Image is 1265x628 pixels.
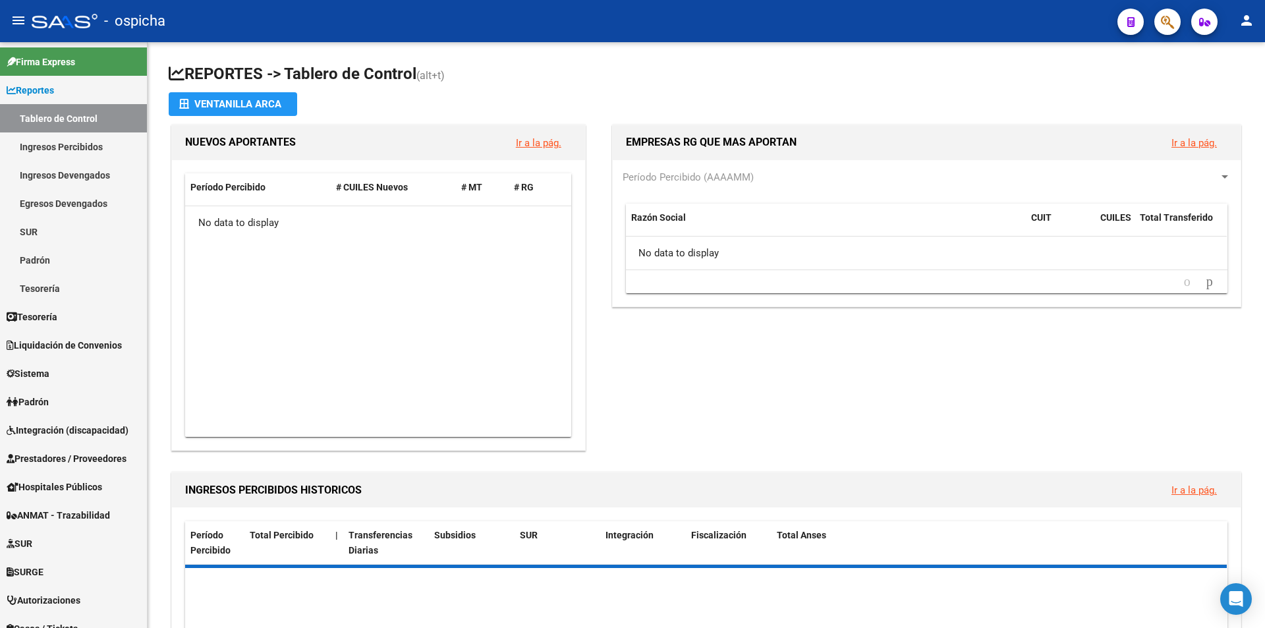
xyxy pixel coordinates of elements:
[349,530,412,556] span: Transferencias Diarias
[185,173,331,202] datatable-header-cell: Período Percibido
[1100,212,1131,223] span: CUILES
[343,521,429,565] datatable-header-cell: Transferencias Diarias
[772,521,1217,565] datatable-header-cell: Total Anses
[631,212,686,223] span: Razón Social
[691,530,746,540] span: Fiscalización
[416,69,445,82] span: (alt+t)
[331,173,457,202] datatable-header-cell: # CUILES Nuevos
[520,530,538,540] span: SUR
[7,423,128,438] span: Integración (discapacidad)
[336,182,408,192] span: # CUILES Nuevos
[169,63,1244,86] h1: REPORTES -> Tablero de Control
[515,521,600,565] datatable-header-cell: SUR
[1026,204,1095,247] datatable-header-cell: CUIT
[1140,212,1213,223] span: Total Transferido
[1031,212,1052,223] span: CUIT
[7,338,122,353] span: Liquidación de Convenios
[185,206,571,239] div: No data to display
[7,480,102,494] span: Hospitales Públicos
[330,521,343,565] datatable-header-cell: |
[7,310,57,324] span: Tesorería
[1200,275,1219,289] a: go to next page
[777,530,826,540] span: Total Anses
[686,521,772,565] datatable-header-cell: Fiscalización
[104,7,165,36] span: - ospicha
[190,530,231,556] span: Período Percibido
[461,182,482,192] span: # MT
[1171,484,1217,496] a: Ir a la pág.
[179,92,287,116] div: Ventanilla ARCA
[335,530,338,540] span: |
[1178,275,1196,289] a: go to previous page
[185,484,362,496] span: INGRESOS PERCIBIDOS HISTORICOS
[605,530,654,540] span: Integración
[1135,204,1227,247] datatable-header-cell: Total Transferido
[1161,130,1227,155] button: Ir a la pág.
[600,521,686,565] datatable-header-cell: Integración
[11,13,26,28] mat-icon: menu
[7,55,75,69] span: Firma Express
[250,530,314,540] span: Total Percibido
[7,366,49,381] span: Sistema
[623,171,754,183] span: Período Percibido (AAAAMM)
[185,136,296,148] span: NUEVOS APORTANTES
[1095,204,1135,247] datatable-header-cell: CUILES
[429,521,515,565] datatable-header-cell: Subsidios
[456,173,509,202] datatable-header-cell: # MT
[244,521,330,565] datatable-header-cell: Total Percibido
[626,237,1227,270] div: No data to display
[509,173,561,202] datatable-header-cell: # RG
[7,593,80,608] span: Autorizaciones
[1239,13,1254,28] mat-icon: person
[7,451,126,466] span: Prestadores / Proveedores
[7,395,49,409] span: Padrón
[7,536,32,551] span: SUR
[7,565,43,579] span: SURGE
[514,182,534,192] span: # RG
[516,137,561,149] a: Ir a la pág.
[1161,478,1227,502] button: Ir a la pág.
[7,83,54,98] span: Reportes
[626,136,797,148] span: EMPRESAS RG QUE MAS APORTAN
[434,530,476,540] span: Subsidios
[190,182,266,192] span: Período Percibido
[7,508,110,523] span: ANMAT - Trazabilidad
[185,521,244,565] datatable-header-cell: Período Percibido
[626,204,1026,247] datatable-header-cell: Razón Social
[169,92,297,116] button: Ventanilla ARCA
[505,130,572,155] button: Ir a la pág.
[1220,583,1252,615] div: Open Intercom Messenger
[1171,137,1217,149] a: Ir a la pág.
